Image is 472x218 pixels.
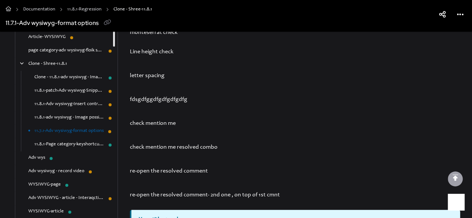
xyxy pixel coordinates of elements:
button: Copy link of [101,18,113,29]
a: Adv wysiwyg - record video [28,168,84,175]
p: monteserrat check [130,28,460,37]
p: re-open the resolved comment- 2nd one , on top of 1st cmnt [130,186,460,204]
button: Article more options [454,10,466,22]
a: 11.8.1-Page category-keyshortcuts, copy paste from word [34,141,104,148]
a: 11.8.1-adv wysiwyg - Image possible cases-HTML [34,114,104,121]
a: Clone - Shree-11.8.1 [28,60,67,68]
a: 11.8.1-Regression [67,4,101,15]
a: page category-adv wysiwyg-floik screen capture checksa [28,47,104,54]
a: 11.8.1-Adv wysiwyg-Insert controls-FAQ, PDF, movable block, private notes1.6.1-Adv wysiwyg-Insert... [34,101,104,108]
a: Clone - 11.8.1-adv wysiwyg - Image possible cases-HTML-edit article check [34,74,104,81]
p: check mention me [130,114,460,132]
p: fdsgdfggdfgdfgdfgdfg [130,91,460,108]
p: letter spacing [130,67,460,85]
a: Adv wys [28,154,45,162]
a: 11.7.1-Adv wysiwyg-format options [34,127,104,135]
a: Documentation [23,4,55,15]
p: check mention me resolved combo [130,138,460,156]
div: 11.7.1-Adv wysiwyg-format options [6,18,99,29]
a: WYSIWYG-page [28,181,61,189]
p: Line height check [130,43,460,61]
button: Article social sharing [437,10,448,22]
a: 11.8.1-patch-Adv wysiwyg-Snippets, Variable, glossary, movable block try [34,87,104,95]
div: scroll to top [448,171,463,186]
p: re-open the resolved comment [130,162,460,180]
div: arrow [18,61,25,68]
a: WYSIWYG-article [28,208,64,215]
a: Adv WYSIWYG - article - Interaqctive demo [28,195,104,202]
a: Home [6,4,11,15]
a: Article- WYSIWYG [28,34,66,41]
span: Clone - Shree-11.8.1 [113,4,152,15]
